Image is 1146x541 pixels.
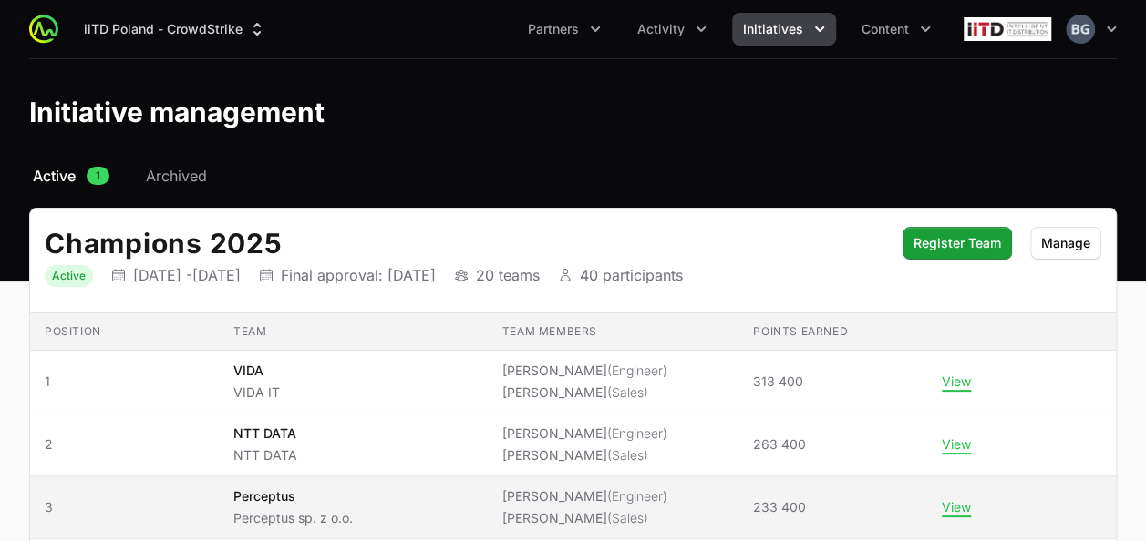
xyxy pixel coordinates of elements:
span: 313 400 [753,373,803,391]
p: Perceptus sp. z o.o. [233,509,353,527]
li: [PERSON_NAME] [502,424,667,443]
div: Main navigation [58,13,942,46]
span: 233 400 [753,498,806,516]
span: 263 400 [753,435,806,454]
button: Register Team [903,227,1012,260]
th: Position [30,313,219,351]
span: Activity [637,20,685,38]
div: Content menu [851,13,942,46]
button: View [942,373,971,390]
th: Points earned [738,313,927,351]
img: ActivitySource [29,15,58,44]
span: 1 [45,373,204,391]
span: 2 [45,435,204,454]
li: [PERSON_NAME] [502,362,667,380]
p: Final approval: [DATE] [281,266,436,284]
li: [PERSON_NAME] [502,446,667,464]
span: (Engineer) [607,362,667,378]
button: Activity [626,13,718,46]
span: 1 [87,167,109,185]
li: [PERSON_NAME] [502,509,667,527]
p: VIDA [233,362,280,380]
a: Archived [142,165,211,187]
button: Partners [517,13,612,46]
li: [PERSON_NAME] [502,487,667,505]
span: Content [862,20,909,38]
div: Supplier switch menu [73,13,277,46]
p: NTT DATA [233,446,297,464]
button: Manage [1030,227,1101,260]
span: Active [33,165,76,187]
button: iiTD Poland - CrowdStrike [73,13,277,46]
span: (Engineer) [607,425,667,441]
span: (Sales) [607,510,648,526]
span: Register Team [914,232,1001,254]
div: Activity menu [626,13,718,46]
a: Active1 [29,165,113,187]
p: 40 participants [580,266,683,284]
div: Partners menu [517,13,612,46]
button: View [942,499,971,515]
h2: Champions 2025 [45,227,884,260]
span: Partners [528,20,579,38]
p: NTT DATA [233,424,297,443]
h1: Initiative management [29,96,325,128]
span: (Engineer) [607,488,667,504]
span: (Sales) [607,384,648,400]
button: Content [851,13,942,46]
span: Archived [146,165,207,187]
th: Team [219,313,488,351]
p: 20 teams [476,266,540,284]
img: iiTD Poland [964,11,1051,47]
div: Initiatives menu [732,13,836,46]
button: Initiatives [732,13,836,46]
th: Team members [488,313,738,351]
span: (Sales) [607,447,648,463]
span: 3 [45,498,204,516]
nav: Initiative activity log navigation [29,165,1117,187]
li: [PERSON_NAME] [502,383,667,402]
p: Perceptus [233,487,353,505]
p: [DATE] - [DATE] [133,266,241,284]
span: Manage [1041,232,1090,254]
button: View [942,436,971,453]
img: Bartosz Galoch [1066,15,1095,44]
span: Initiatives [743,20,803,38]
p: VIDA IT [233,383,280,402]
